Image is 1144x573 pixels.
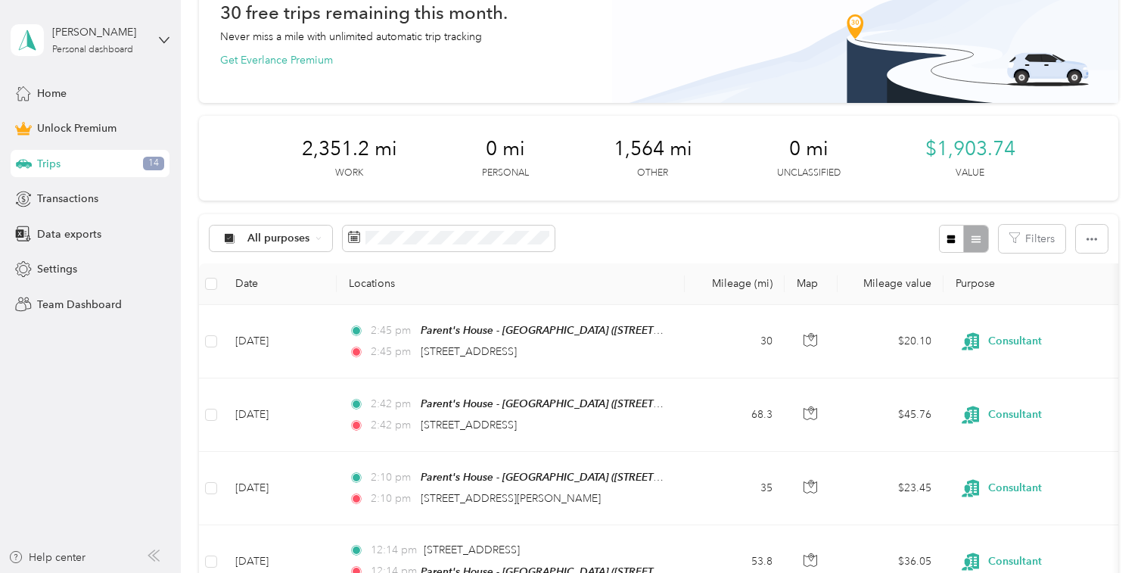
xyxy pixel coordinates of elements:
[424,543,520,556] span: [STREET_ADDRESS]
[637,167,668,180] p: Other
[421,324,937,337] span: Parent's House - [GEOGRAPHIC_DATA] ([STREET_ADDRESS][PERSON_NAME][PERSON_NAME][US_STATE])
[37,156,61,172] span: Trips
[838,378,943,452] td: $45.76
[956,167,984,180] p: Value
[371,417,414,434] span: 2:42 pm
[482,167,529,180] p: Personal
[371,490,414,507] span: 2:10 pm
[247,233,310,244] span: All purposes
[785,263,838,305] th: Map
[371,542,417,559] span: 12:14 pm
[614,137,692,161] span: 1,564 mi
[143,157,164,170] span: 14
[685,263,785,305] th: Mileage (mi)
[371,396,414,413] span: 2:42 pm
[925,137,1015,161] span: $1,903.74
[220,52,333,68] button: Get Everlance Premium
[371,344,414,360] span: 2:45 pm
[371,469,414,486] span: 2:10 pm
[999,225,1065,253] button: Filters
[988,406,1127,423] span: Consultant
[335,167,363,180] p: Work
[421,419,517,431] span: [STREET_ADDRESS]
[988,480,1127,497] span: Consultant
[421,492,601,505] span: [STREET_ADDRESS][PERSON_NAME]
[685,378,785,452] td: 68.3
[988,333,1127,350] span: Consultant
[37,86,67,101] span: Home
[1059,488,1144,573] iframe: Everlance-gr Chat Button Frame
[838,263,943,305] th: Mileage value
[37,261,77,277] span: Settings
[421,397,937,410] span: Parent's House - [GEOGRAPHIC_DATA] ([STREET_ADDRESS][PERSON_NAME][PERSON_NAME][US_STATE])
[838,305,943,378] td: $20.10
[988,553,1127,570] span: Consultant
[789,137,828,161] span: 0 mi
[37,120,117,136] span: Unlock Premium
[371,322,414,339] span: 2:45 pm
[302,137,397,161] span: 2,351.2 mi
[52,45,133,54] div: Personal dashboard
[37,226,101,242] span: Data exports
[838,452,943,525] td: $23.45
[223,263,337,305] th: Date
[52,24,147,40] div: [PERSON_NAME]
[8,550,85,565] button: Help center
[37,297,122,313] span: Team Dashboard
[37,191,98,207] span: Transactions
[421,345,517,358] span: [STREET_ADDRESS]
[777,167,841,180] p: Unclassified
[223,452,337,525] td: [DATE]
[685,305,785,378] td: 30
[486,137,525,161] span: 0 mi
[220,29,482,45] p: Never miss a mile with unlimited automatic trip tracking
[223,378,337,452] td: [DATE]
[337,263,685,305] th: Locations
[421,471,937,484] span: Parent's House - [GEOGRAPHIC_DATA] ([STREET_ADDRESS][PERSON_NAME][PERSON_NAME][US_STATE])
[220,5,508,20] h1: 30 free trips remaining this month.
[685,452,785,525] td: 35
[223,305,337,378] td: [DATE]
